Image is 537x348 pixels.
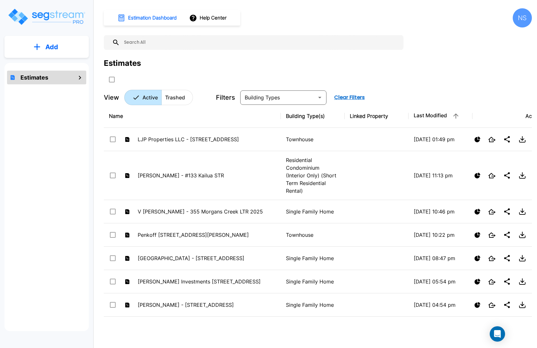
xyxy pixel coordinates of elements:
[501,205,513,218] button: Share
[486,230,498,240] button: Open New Tab
[501,252,513,265] button: Share
[516,133,529,146] button: Download
[472,206,483,217] button: Show Ranges
[128,14,177,22] h1: Estimation Dashboard
[414,208,467,215] p: [DATE] 10:46 pm
[414,231,467,239] p: [DATE] 10:22 pm
[20,73,48,82] h1: Estimates
[7,8,86,26] img: Logo
[486,206,498,217] button: Open New Tab
[332,91,367,104] button: Clear Filters
[501,133,513,146] button: Share
[472,134,483,145] button: Show Ranges
[286,254,340,262] p: Single Family Home
[124,90,162,105] button: Active
[120,35,400,50] input: Search All
[315,93,324,102] button: Open
[472,299,483,311] button: Show Ranges
[501,228,513,241] button: Share
[516,169,529,182] button: Download
[281,104,345,128] th: Building Type(s)
[472,229,483,241] button: Show Ranges
[115,11,180,25] button: Estimation Dashboard
[286,301,340,309] p: Single Family Home
[516,275,529,288] button: Download
[161,90,193,105] button: Trashed
[414,135,467,143] p: [DATE] 01:49 pm
[516,228,529,241] button: Download
[345,104,409,128] th: Linked Property
[45,42,58,52] p: Add
[286,278,340,285] p: Single Family Home
[105,73,118,86] button: SelectAll
[472,170,483,181] button: Show Ranges
[486,253,498,264] button: Open New Tab
[501,298,513,311] button: Share
[472,276,483,287] button: Show Ranges
[138,172,276,179] p: [PERSON_NAME] - #133 Kailua STR
[414,278,467,285] p: [DATE] 05:54 pm
[138,254,276,262] p: [GEOGRAPHIC_DATA] - [STREET_ADDRESS]
[486,300,498,310] button: Open New Tab
[142,94,158,101] p: Active
[242,93,314,102] input: Building Types
[216,93,235,102] p: Filters
[124,90,193,105] div: Platform
[4,38,89,56] button: Add
[414,301,467,309] p: [DATE] 04:54 pm
[501,275,513,288] button: Share
[286,208,340,215] p: Single Family Home
[286,156,340,195] p: Residential Condominium (Interior Only) (Short Term Residential Rental)
[165,94,185,101] p: Trashed
[138,301,276,309] p: [PERSON_NAME] - [STREET_ADDRESS]
[286,135,340,143] p: Townhouse
[286,231,340,239] p: Townhouse
[516,298,529,311] button: Download
[486,276,498,287] button: Open New Tab
[513,8,532,27] div: NS
[138,135,276,143] p: LJP Properties LLC - [STREET_ADDRESS]
[490,326,505,342] div: Open Intercom Messenger
[188,12,229,24] button: Help Center
[486,170,498,181] button: Open New Tab
[138,278,276,285] p: [PERSON_NAME] Investments [STREET_ADDRESS]
[472,253,483,264] button: Show Ranges
[104,58,141,69] div: Estimates
[516,252,529,265] button: Download
[414,172,467,179] p: [DATE] 11:13 pm
[501,169,513,182] button: Share
[109,112,276,120] div: Name
[516,205,529,218] button: Download
[138,231,276,239] p: Penkoff [STREET_ADDRESS][PERSON_NAME]
[414,254,467,262] p: [DATE] 08:47 pm
[104,93,119,102] p: View
[486,134,498,145] button: Open New Tab
[409,104,472,128] th: Last Modified
[138,208,276,215] p: V [PERSON_NAME] - 355 Morgans Creek LTR 2025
